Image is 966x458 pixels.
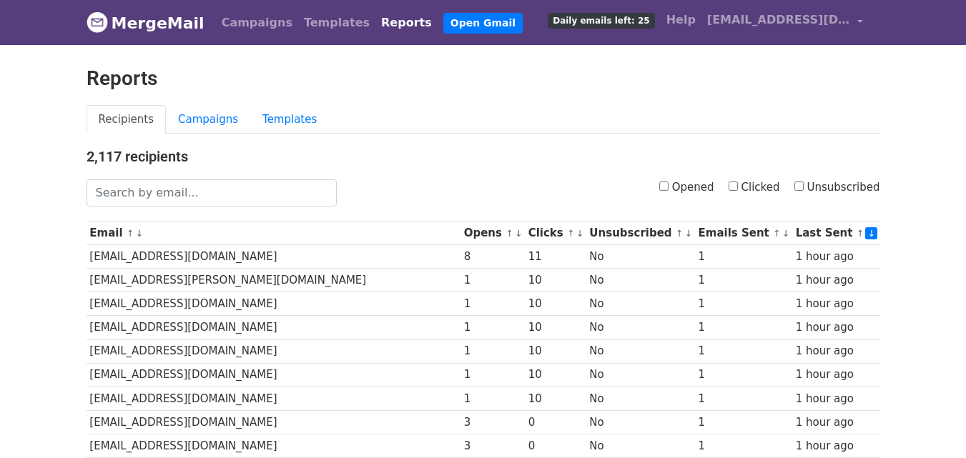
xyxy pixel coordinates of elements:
[87,410,460,434] td: [EMAIL_ADDRESS][DOMAIN_NAME]
[729,181,738,191] input: Clicked
[506,228,513,239] a: ↑
[525,339,586,363] td: 10
[166,105,250,134] a: Campaigns
[792,434,880,457] td: 1 hour ago
[525,410,586,434] td: 0
[460,339,525,363] td: 1
[525,316,586,339] td: 10
[460,245,525,269] td: 8
[460,410,525,434] td: 3
[87,66,880,91] h2: Reports
[87,245,460,269] td: [EMAIL_ADDRESS][DOMAIN_NAME]
[794,179,880,196] label: Unsubscribed
[792,387,880,410] td: 1 hour ago
[216,9,298,37] a: Campaigns
[729,179,780,196] label: Clicked
[443,13,523,34] a: Open Gmail
[586,269,695,292] td: No
[460,269,525,292] td: 1
[676,228,684,239] a: ↑
[87,11,108,33] img: MergeMail logo
[701,6,869,39] a: [EMAIL_ADDRESS][DOMAIN_NAME]
[87,221,460,245] th: Email
[586,363,695,387] td: No
[695,434,792,457] td: 1
[586,410,695,434] td: No
[460,363,525,387] td: 1
[525,269,586,292] td: 10
[586,221,695,245] th: Unsubscribed
[661,6,701,34] a: Help
[525,292,586,316] td: 10
[87,316,460,339] td: [EMAIL_ADDRESS][DOMAIN_NAME]
[525,387,586,410] td: 10
[792,292,880,316] td: 1 hour ago
[685,228,693,239] a: ↓
[659,181,669,191] input: Opened
[586,292,695,316] td: No
[792,363,880,387] td: 1 hour ago
[586,245,695,269] td: No
[460,434,525,457] td: 3
[460,316,525,339] td: 1
[782,228,790,239] a: ↓
[695,269,792,292] td: 1
[695,410,792,434] td: 1
[136,228,144,239] a: ↓
[87,339,460,363] td: [EMAIL_ADDRESS][DOMAIN_NAME]
[87,363,460,387] td: [EMAIL_ADDRESS][DOMAIN_NAME]
[542,6,660,34] a: Daily emails left: 25
[695,245,792,269] td: 1
[250,105,329,134] a: Templates
[87,269,460,292] td: [EMAIL_ADDRESS][PERSON_NAME][DOMAIN_NAME]
[794,181,804,191] input: Unsubscribed
[87,292,460,316] td: [EMAIL_ADDRESS][DOMAIN_NAME]
[87,434,460,457] td: [EMAIL_ADDRESS][DOMAIN_NAME]
[707,11,850,29] span: [EMAIL_ADDRESS][DOMAIN_NAME]
[460,221,525,245] th: Opens
[127,228,134,239] a: ↑
[695,316,792,339] td: 1
[695,221,792,245] th: Emails Sent
[773,228,781,239] a: ↑
[87,105,167,134] a: Recipients
[525,363,586,387] td: 10
[87,179,337,206] input: Search by email...
[298,9,375,37] a: Templates
[792,245,880,269] td: 1 hour ago
[525,245,586,269] td: 11
[548,13,654,29] span: Daily emails left: 25
[792,410,880,434] td: 1 hour ago
[857,228,864,239] a: ↑
[586,316,695,339] td: No
[586,387,695,410] td: No
[525,221,586,245] th: Clicks
[87,8,204,38] a: MergeMail
[659,179,714,196] label: Opened
[87,148,880,165] h4: 2,117 recipients
[576,228,584,239] a: ↓
[792,221,880,245] th: Last Sent
[695,387,792,410] td: 1
[792,339,880,363] td: 1 hour ago
[792,316,880,339] td: 1 hour ago
[792,269,880,292] td: 1 hour ago
[586,339,695,363] td: No
[375,9,438,37] a: Reports
[865,227,877,239] a: ↓
[567,228,575,239] a: ↑
[695,292,792,316] td: 1
[695,363,792,387] td: 1
[586,434,695,457] td: No
[515,228,523,239] a: ↓
[460,387,525,410] td: 1
[695,339,792,363] td: 1
[525,434,586,457] td: 0
[460,292,525,316] td: 1
[87,387,460,410] td: [EMAIL_ADDRESS][DOMAIN_NAME]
